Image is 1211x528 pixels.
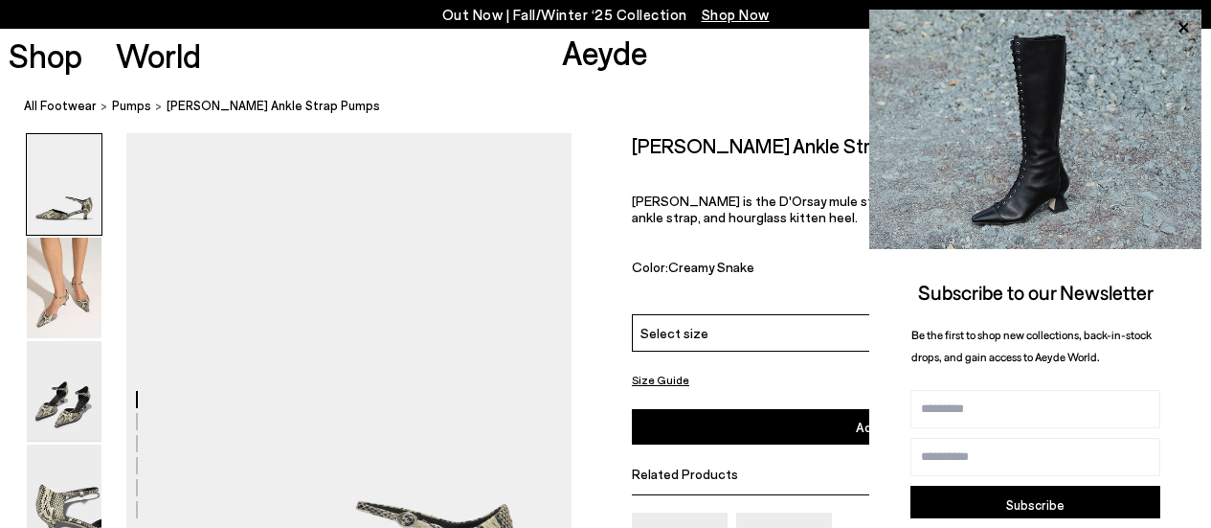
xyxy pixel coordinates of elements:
[632,193,1151,225] p: [PERSON_NAME] is the D'Orsay mule style featuring a subtly chiseled toe, delicate ankle strap, an...
[442,3,770,27] p: Out Now | Fall/Winter ‘25 Collection
[856,419,927,435] span: Add to Cart
[632,368,689,392] button: Size Guide
[632,259,952,281] div: Color:
[632,466,738,482] span: Related Products
[27,134,101,235] img: Tillie Ankle Strap Pumps - Image 1
[112,98,151,113] span: pumps
[24,80,1211,133] nav: breadcrumb
[869,10,1201,249] img: 2a6287a1333c9a56320fd6e7b3c4a9a9.jpg
[116,38,201,72] a: World
[632,409,1151,445] button: Add to Cart
[167,96,380,116] span: [PERSON_NAME] Ankle Strap Pumps
[918,280,1154,304] span: Subscribe to our Newsletter
[27,238,101,338] img: Tillie Ankle Strap Pumps - Image 2
[702,6,770,23] span: Navigate to /collections/new-in
[910,486,1160,524] button: Subscribe
[27,341,101,442] img: Tillie Ankle Strap Pumps - Image 3
[9,38,82,72] a: Shop
[24,96,97,116] a: All Footwear
[632,133,957,157] h2: [PERSON_NAME] Ankle Strap Pumps
[640,323,708,343] span: Select size
[911,328,1152,363] span: Be the first to shop new collections, back-in-stock drops, and gain access to Aeyde World.
[668,259,754,275] span: Creamy Snake
[562,32,648,72] a: Aeyde
[112,96,151,116] a: pumps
